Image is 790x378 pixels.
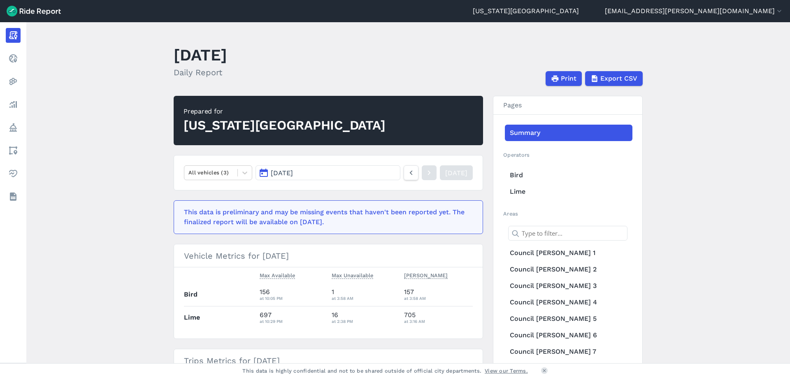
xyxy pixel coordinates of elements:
div: at 3:58 AM [404,295,473,302]
a: [US_STATE][GEOGRAPHIC_DATA] [473,6,579,16]
h1: [DATE] [174,44,227,66]
input: Type to filter... [508,226,627,241]
button: [PERSON_NAME] [404,271,448,281]
a: Council [PERSON_NAME] 3 [505,278,632,294]
a: Council [PERSON_NAME] 5 [505,311,632,327]
div: at 2:38 PM [332,318,397,325]
h2: Operators [503,151,632,159]
a: Heatmaps [6,74,21,89]
a: Datasets [6,189,21,204]
a: Lime [505,183,632,200]
a: Bird [505,167,632,183]
h3: Pages [493,96,642,115]
button: Max Available [260,271,295,281]
a: View our Terms. [485,367,528,375]
div: 1 [332,287,397,302]
span: [DATE] [271,169,293,177]
a: Health [6,166,21,181]
a: Council [PERSON_NAME] 6 [505,327,632,343]
button: Max Unavailable [332,271,373,281]
h3: Trips Metrics for [DATE] [174,349,483,372]
h2: Daily Report [174,66,227,79]
a: Council [PERSON_NAME] 1 [505,245,632,261]
div: 697 [260,310,325,325]
a: Council [PERSON_NAME] 7 [505,343,632,360]
a: Council [PERSON_NAME] 2 [505,261,632,278]
button: Export CSV [585,71,643,86]
a: [DATE] [440,165,473,180]
span: Export CSV [600,74,637,83]
a: Analyze [6,97,21,112]
div: This data is preliminary and may be missing events that haven't been reported yet. The finalized ... [184,207,468,227]
th: Bird [184,283,256,306]
div: at 3:16 AM [404,318,473,325]
h2: Areas [503,210,632,218]
div: 156 [260,287,325,302]
a: Summary [505,125,632,141]
div: at 10:29 PM [260,318,325,325]
div: 705 [404,310,473,325]
div: at 10:05 PM [260,295,325,302]
button: Print [546,71,582,86]
span: Max Available [260,271,295,279]
a: Policy [6,120,21,135]
a: Council [PERSON_NAME] 4 [505,294,632,311]
a: Areas [6,143,21,158]
img: Ride Report [7,6,61,16]
a: Council [PERSON_NAME] 8 [505,360,632,376]
div: [US_STATE][GEOGRAPHIC_DATA] [184,116,385,135]
button: [DATE] [256,165,400,180]
div: 157 [404,287,473,302]
h3: Vehicle Metrics for [DATE] [174,244,483,267]
th: Lime [184,306,256,329]
div: at 3:58 AM [332,295,397,302]
a: Realtime [6,51,21,66]
span: [PERSON_NAME] [404,271,448,279]
div: 16 [332,310,397,325]
span: Max Unavailable [332,271,373,279]
span: Print [561,74,576,83]
div: Prepared for [184,107,385,116]
a: Report [6,28,21,43]
button: [EMAIL_ADDRESS][PERSON_NAME][DOMAIN_NAME] [605,6,783,16]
